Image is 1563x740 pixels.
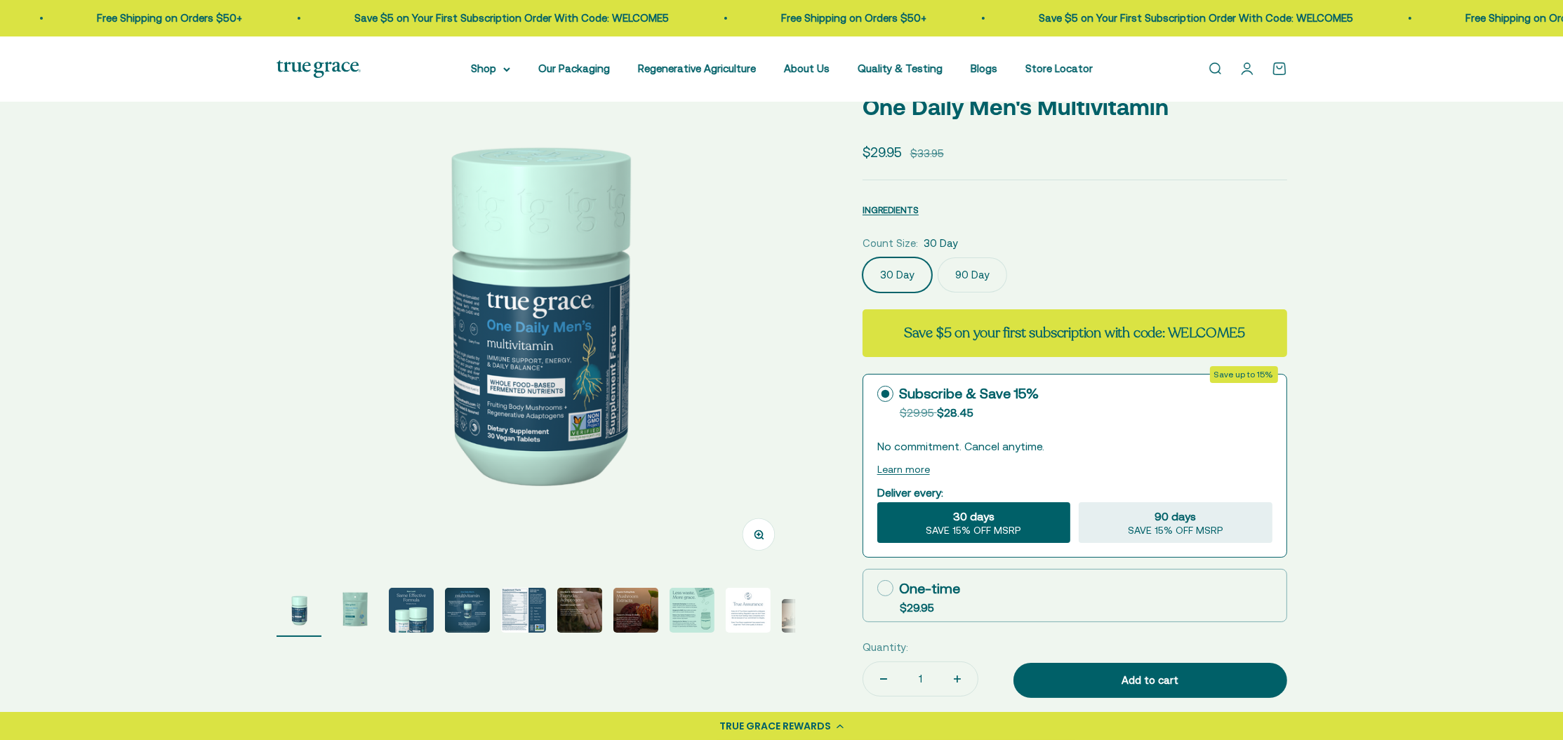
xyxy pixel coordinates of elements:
a: Quality & Testing [858,62,943,74]
a: Free Shipping on Orders $50+ [779,12,924,24]
a: About Us [784,62,830,74]
p: Save $5 on Your First Subscription Order With Code: WELCOME5 [1037,10,1351,27]
img: One Daily Men's Multivitamin [277,588,321,633]
sale-price: $29.95 [863,142,902,163]
button: Go to item 9 [726,588,771,637]
button: Go to item 3 [389,588,434,637]
img: One Daily Men's Multivitamin [389,588,434,633]
button: Go to item 4 [445,588,490,637]
img: One Daily Men's Multivitamin [726,588,771,633]
a: Blogs [971,62,997,74]
button: INGREDIENTS [863,201,919,218]
button: Go to item 2 [333,588,378,637]
button: Go to item 7 [613,588,658,637]
button: Add to cart [1013,663,1287,698]
summary: Shop [471,60,510,77]
label: Quantity: [863,639,908,656]
a: Free Shipping on Orders $50+ [95,12,240,24]
strong: Save $5 on your first subscription with code: WELCOME5 [904,323,1245,342]
a: Regenerative Agriculture [638,62,756,74]
button: Go to item 6 [557,588,602,637]
button: Go to item 5 [501,588,546,637]
img: Daily Multivitamin for Immune Support, Energy, and Daily Balance* - Vitamin A, Vitamin D3, and Zi... [333,588,378,633]
button: Go to item 10 [782,599,827,637]
img: One Daily Men's Multivitamin [557,588,602,633]
p: One Daily Men's Multivitamin [863,89,1287,125]
button: Decrease quantity [863,662,904,696]
div: TRUE GRACE REWARDS [720,719,832,734]
div: Add to cart [1042,672,1259,689]
img: One Daily Men's Multivitamin [277,53,795,571]
img: One Daily Men's Multivitamin [613,588,658,633]
compare-at-price: $33.95 [910,145,944,162]
p: Save $5 on Your First Subscription Order With Code: WELCOME5 [352,10,667,27]
span: INGREDIENTS [863,205,919,215]
img: One Daily Men's Multivitamin [445,588,490,633]
button: Go to item 8 [670,588,714,637]
a: Our Packaging [538,62,610,74]
button: Increase quantity [937,662,978,696]
button: Go to item 1 [277,588,321,637]
legend: Count Size: [863,235,918,252]
img: One Daily Men's Multivitamin [501,588,546,633]
a: Store Locator [1025,62,1093,74]
span: 30 Day [924,235,958,252]
img: One Daily Men's Multivitamin [670,588,714,633]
